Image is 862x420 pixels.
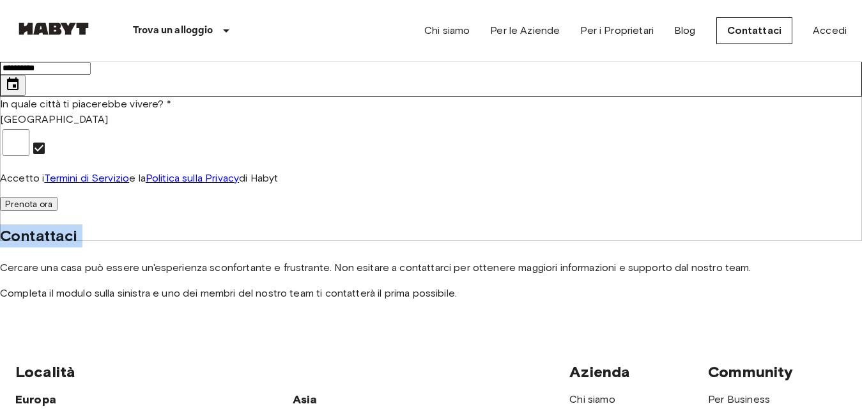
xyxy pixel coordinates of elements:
[15,22,92,35] img: Habyt
[569,362,630,381] span: Azienda
[15,362,75,381] span: Località
[133,23,213,38] p: Trova un alloggio
[490,23,560,38] a: Per le Aziende
[580,23,654,38] a: Per i Proprietari
[813,23,847,38] a: Accedi
[708,362,793,381] span: Community
[716,17,793,44] a: Contattaci
[424,23,470,38] a: Chi siamo
[3,129,29,156] input: Accetto iTermini di Servizioe laPolitica sulla Privacydi Habyt
[15,393,56,407] span: Europa
[569,393,615,405] a: Chi siamo
[674,23,696,38] a: Blog
[146,172,239,184] a: Politica sulla Privacy
[708,393,770,405] a: Per Business
[9,54,72,65] label: Data di check-in
[44,172,129,184] a: Termini di Servizio
[293,393,318,407] span: Asia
